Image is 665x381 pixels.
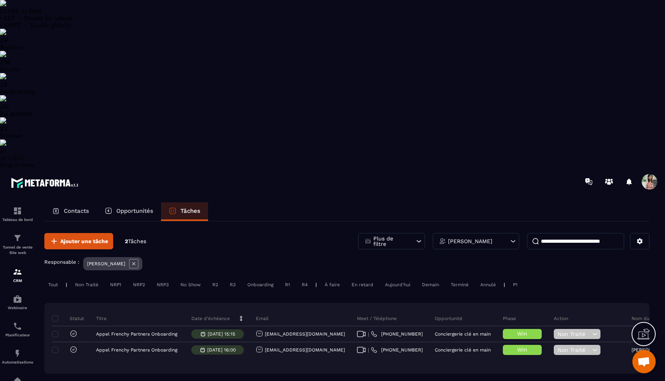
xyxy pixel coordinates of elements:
img: formation [13,206,22,216]
div: Annulé [476,280,500,289]
div: R1 [281,280,294,289]
p: Opportunités [116,207,153,214]
span: Non Traité [558,347,590,353]
p: Automatisations [2,360,33,364]
p: | [315,282,317,287]
p: Tableau de bord [2,217,33,222]
p: Email [256,315,269,322]
p: Contacts [64,207,89,214]
div: R2 [208,280,222,289]
div: NRP1 [106,280,125,289]
p: Meet / Téléphone [357,315,397,322]
div: À faire [321,280,344,289]
a: formationformationTunnel de vente Site web [2,228,33,261]
p: Tâches [180,207,200,214]
div: Non Traité [71,280,102,289]
div: No Show [177,280,205,289]
a: automationsautomationsWebinaire [2,289,33,316]
p: Appel Frenchy Partners Onboarding [96,347,177,353]
div: P1 [509,280,521,289]
p: Responsable : [44,259,79,265]
span: Ajouter une tâche [60,237,108,245]
div: NRP2 [129,280,149,289]
a: Tâches [161,202,208,221]
div: Aujourd'hui [381,280,414,289]
span: Tâches [128,238,146,244]
a: schedulerschedulerPlanificateur [2,316,33,343]
span: | [368,331,369,337]
div: NRP3 [153,280,173,289]
div: Terminé [447,280,472,289]
a: automationsautomationsAutomatisations [2,343,33,370]
p: Action [554,315,568,322]
div: Ouvrir le chat [632,350,656,373]
img: formation [13,267,22,277]
img: logo [11,176,81,190]
p: Date d’échéance [191,315,230,322]
a: Opportunités [97,202,161,221]
p: Phase [503,315,516,322]
p: Conciergerie clé en main [435,347,491,353]
p: Conciergerie clé en main [435,331,491,337]
img: scheduler [13,322,22,331]
div: R4 [298,280,311,289]
div: Tout [44,280,62,289]
p: [PERSON_NAME] [448,238,492,244]
div: Onboarding [243,280,277,289]
p: [DATE] 15:15 [208,331,235,337]
p: Titre [96,315,107,322]
p: Plus de filtre [373,236,408,247]
div: Demain [418,280,443,289]
span: Non Traité [558,331,590,337]
p: Appel Frenchy Partners Onboarding [96,331,177,337]
div: En retard [348,280,377,289]
p: CRM [2,278,33,283]
p: [PERSON_NAME] [87,261,125,266]
p: 2 [125,238,146,245]
p: Opportunité [435,315,462,322]
p: Tunnel de vente Site web [2,245,33,256]
img: automations [13,349,22,358]
p: | [66,282,67,287]
button: Ajouter une tâche [44,233,113,249]
span: Win [517,331,527,337]
p: Planificateur [2,333,33,337]
p: Webinaire [2,306,33,310]
img: formation [13,233,22,243]
span: Win [517,346,527,353]
a: [PHONE_NUMBER] [371,347,423,353]
a: Contacts [44,202,97,221]
p: Statut [54,315,84,322]
img: automations [13,294,22,304]
p: | [504,282,505,287]
a: [PHONE_NUMBER] [371,331,423,337]
div: R3 [226,280,240,289]
p: [DATE] 16:00 [207,347,236,353]
span: | [368,347,369,353]
a: formationformationTableau de bord [2,200,33,228]
a: formationformationCRM [2,261,33,289]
